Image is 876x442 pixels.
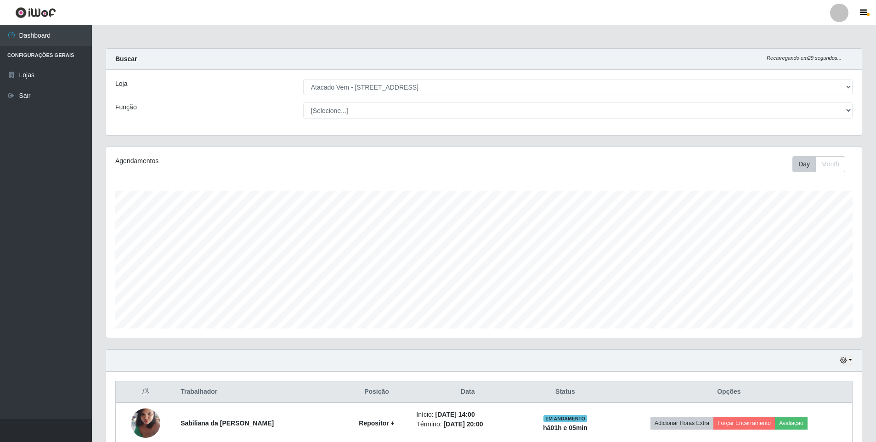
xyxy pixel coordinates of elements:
[525,381,606,403] th: Status
[792,156,816,172] button: Day
[416,410,519,419] li: Início:
[767,55,842,61] i: Recarregando em 29 segundos...
[115,102,137,112] label: Função
[606,381,853,403] th: Opções
[815,156,845,172] button: Month
[175,381,343,403] th: Trabalhador
[713,417,775,430] button: Forçar Encerramento
[775,417,808,430] button: Avaliação
[435,411,475,418] time: [DATE] 14:00
[792,156,853,172] div: Toolbar with button groups
[181,419,274,427] strong: Sabiliana da [PERSON_NAME]
[543,424,588,431] strong: há 01 h e 05 min
[416,419,519,429] li: Término:
[15,7,56,18] img: CoreUI Logo
[792,156,845,172] div: First group
[343,381,411,403] th: Posição
[411,381,525,403] th: Data
[115,156,414,166] div: Agendamentos
[115,79,127,89] label: Loja
[650,417,713,430] button: Adicionar Horas Extra
[115,55,137,62] strong: Buscar
[443,420,483,428] time: [DATE] 20:00
[543,415,587,422] span: EM ANDAMENTO
[359,419,394,427] strong: Repositor +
